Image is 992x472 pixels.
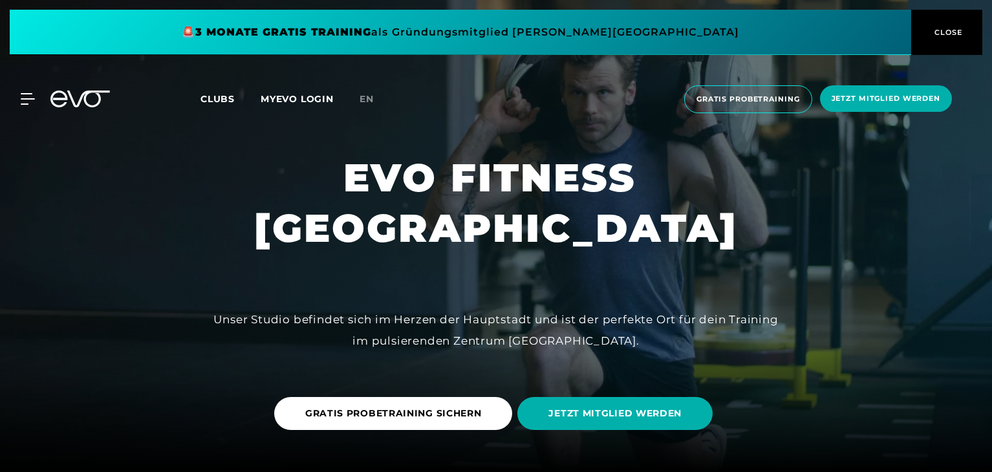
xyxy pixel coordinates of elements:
a: Gratis Probetraining [680,85,816,113]
span: en [360,93,374,105]
span: CLOSE [931,27,963,38]
a: GRATIS PROBETRAINING SICHERN [274,387,518,440]
a: MYEVO LOGIN [261,93,334,105]
span: Jetzt Mitglied werden [832,93,940,104]
a: Clubs [200,92,261,105]
span: Gratis Probetraining [696,94,800,105]
a: JETZT MITGLIED WERDEN [517,387,718,440]
div: Unser Studio befindet sich im Herzen der Hauptstadt und ist der perfekte Ort für dein Training im... [205,309,787,351]
span: JETZT MITGLIED WERDEN [548,407,682,420]
a: Jetzt Mitglied werden [816,85,956,113]
span: Clubs [200,93,235,105]
h1: EVO FITNESS [GEOGRAPHIC_DATA] [254,153,738,253]
a: en [360,92,389,107]
button: CLOSE [911,10,982,55]
span: GRATIS PROBETRAINING SICHERN [305,407,482,420]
